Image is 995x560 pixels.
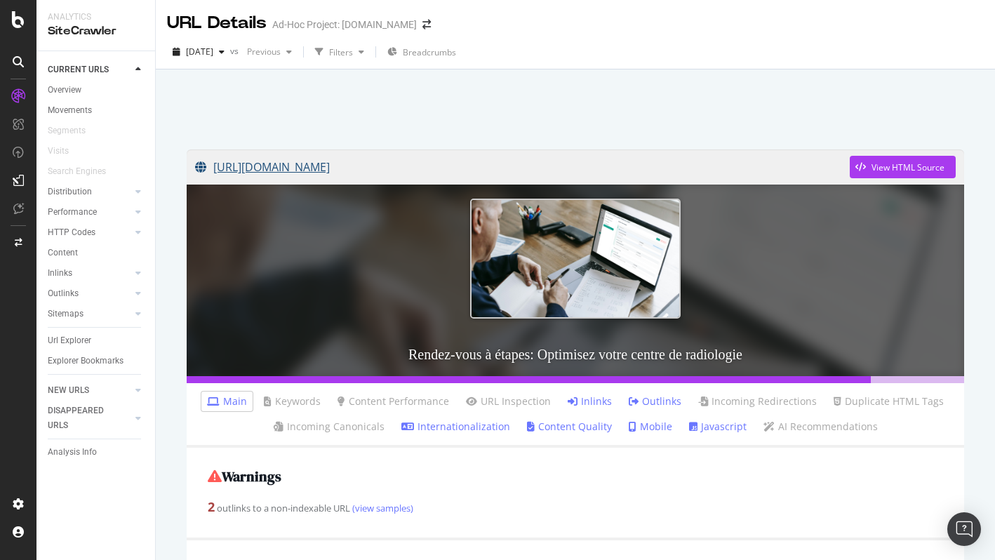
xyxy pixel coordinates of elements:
button: Breadcrumbs [382,41,462,63]
img: Rendez-vous à étapes: Optimisez votre centre de radiologie [470,199,681,319]
a: Main [207,394,247,408]
h3: Rendez-vous à étapes: Optimisez votre centre de radiologie [187,333,964,376]
a: Content [48,246,145,260]
a: Url Explorer [48,333,145,348]
button: [DATE] [167,41,230,63]
div: View HTML Source [872,161,944,173]
a: [URL][DOMAIN_NAME] [195,149,850,185]
a: Inlinks [48,266,131,281]
div: DISAPPEARED URLS [48,404,119,433]
a: Analysis Info [48,445,145,460]
a: Overview [48,83,145,98]
a: Search Engines [48,164,120,179]
a: Content Quality [527,420,612,434]
div: CURRENT URLS [48,62,109,77]
div: arrow-right-arrow-left [422,20,431,29]
div: Performance [48,205,97,220]
a: Explorer Bookmarks [48,354,145,368]
a: Segments [48,124,100,138]
div: SiteCrawler [48,23,144,39]
a: Sitemaps [48,307,131,321]
span: vs [230,45,241,57]
a: DISAPPEARED URLS [48,404,131,433]
div: URL Details [167,11,267,35]
a: Duplicate HTML Tags [834,394,944,408]
span: Breadcrumbs [403,46,456,58]
a: Outlinks [48,286,131,301]
a: Javascript [689,420,747,434]
button: Filters [309,41,370,63]
div: Explorer Bookmarks [48,354,123,368]
div: Distribution [48,185,92,199]
div: Filters [329,46,353,58]
div: Analysis Info [48,445,97,460]
span: Previous [241,46,281,58]
div: Visits [48,144,69,159]
div: Sitemaps [48,307,84,321]
a: URL Inspection [466,394,551,408]
a: Distribution [48,185,131,199]
div: Search Engines [48,164,106,179]
div: Content [48,246,78,260]
a: Performance [48,205,131,220]
a: Internationalization [401,420,510,434]
a: Visits [48,144,83,159]
div: Inlinks [48,266,72,281]
h2: Warnings [208,469,943,484]
div: Open Intercom Messenger [947,512,981,546]
button: View HTML Source [850,156,956,178]
div: NEW URLS [48,383,89,398]
div: Ad-Hoc Project: [DOMAIN_NAME] [272,18,417,32]
a: Outlinks [629,394,681,408]
div: Overview [48,83,81,98]
div: Analytics [48,11,144,23]
a: (view samples) [350,502,413,514]
a: CURRENT URLS [48,62,131,77]
div: Movements [48,103,92,118]
div: Url Explorer [48,333,91,348]
a: Incoming Canonicals [274,420,385,434]
strong: 2 [208,498,215,515]
a: Movements [48,103,145,118]
a: Content Performance [338,394,449,408]
a: HTTP Codes [48,225,131,240]
div: Outlinks [48,286,79,301]
a: Incoming Redirections [698,394,817,408]
a: Inlinks [568,394,612,408]
div: Segments [48,124,86,138]
a: Keywords [264,394,321,408]
a: NEW URLS [48,383,131,398]
div: outlinks to a non-indexable URL [208,498,943,516]
span: 2025 Oct. 13th [186,46,213,58]
a: Mobile [629,420,672,434]
a: AI Recommendations [763,420,878,434]
div: HTTP Codes [48,225,95,240]
button: Previous [241,41,298,63]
